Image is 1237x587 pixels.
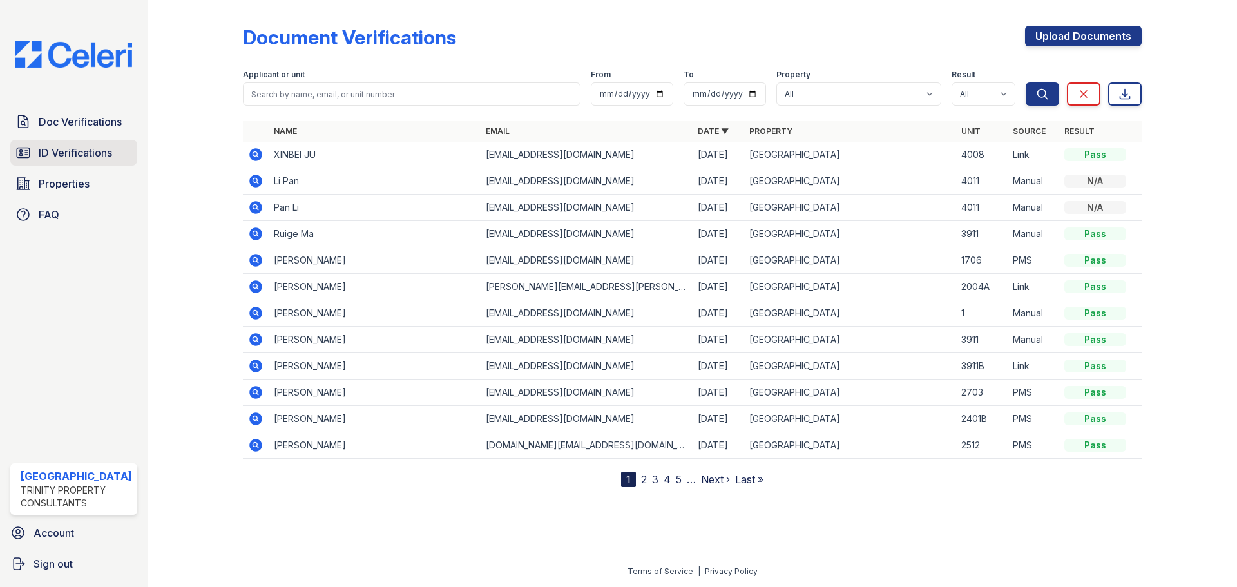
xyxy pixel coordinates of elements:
[621,472,636,487] div: 1
[705,566,758,576] a: Privacy Policy
[1064,333,1126,346] div: Pass
[1064,360,1126,372] div: Pass
[1064,386,1126,399] div: Pass
[269,380,481,406] td: [PERSON_NAME]
[243,26,456,49] div: Document Verifications
[744,300,956,327] td: [GEOGRAPHIC_DATA]
[776,70,810,80] label: Property
[39,114,122,130] span: Doc Verifications
[1025,26,1142,46] a: Upload Documents
[693,274,744,300] td: [DATE]
[693,300,744,327] td: [DATE]
[735,473,763,486] a: Last »
[693,168,744,195] td: [DATE]
[684,70,694,80] label: To
[956,380,1008,406] td: 2703
[1064,227,1126,240] div: Pass
[693,432,744,459] td: [DATE]
[5,41,142,68] img: CE_Logo_Blue-a8612792a0a2168367f1c8372b55b34899dd931a85d93a1a3d3e32e68fde9ad4.png
[269,432,481,459] td: [PERSON_NAME]
[481,432,693,459] td: [DOMAIN_NAME][EMAIL_ADDRESS][DOMAIN_NAME]
[39,176,90,191] span: Properties
[481,142,693,168] td: [EMAIL_ADDRESS][DOMAIN_NAME]
[744,221,956,247] td: [GEOGRAPHIC_DATA]
[34,556,73,572] span: Sign out
[701,473,730,486] a: Next ›
[269,221,481,247] td: Ruige Ma
[652,473,658,486] a: 3
[744,274,956,300] td: [GEOGRAPHIC_DATA]
[481,247,693,274] td: [EMAIL_ADDRESS][DOMAIN_NAME]
[481,380,693,406] td: [EMAIL_ADDRESS][DOMAIN_NAME]
[243,82,580,106] input: Search by name, email, or unit number
[39,207,59,222] span: FAQ
[956,221,1008,247] td: 3911
[676,473,682,486] a: 5
[34,525,74,541] span: Account
[1008,380,1059,406] td: PMS
[39,145,112,160] span: ID Verifications
[1064,254,1126,267] div: Pass
[641,473,647,486] a: 2
[744,380,956,406] td: [GEOGRAPHIC_DATA]
[1008,300,1059,327] td: Manual
[744,353,956,380] td: [GEOGRAPHIC_DATA]
[1008,353,1059,380] td: Link
[628,566,693,576] a: Terms of Service
[481,221,693,247] td: [EMAIL_ADDRESS][DOMAIN_NAME]
[693,142,744,168] td: [DATE]
[693,406,744,432] td: [DATE]
[1064,201,1126,214] div: N/A
[956,195,1008,221] td: 4011
[744,432,956,459] td: [GEOGRAPHIC_DATA]
[243,70,305,80] label: Applicant or unit
[10,171,137,197] a: Properties
[956,406,1008,432] td: 2401B
[687,472,696,487] span: …
[481,300,693,327] td: [EMAIL_ADDRESS][DOMAIN_NAME]
[961,126,981,136] a: Unit
[1064,307,1126,320] div: Pass
[274,126,297,136] a: Name
[956,247,1008,274] td: 1706
[1008,168,1059,195] td: Manual
[744,406,956,432] td: [GEOGRAPHIC_DATA]
[10,140,137,166] a: ID Verifications
[1064,175,1126,188] div: N/A
[269,168,481,195] td: Li Pan
[693,353,744,380] td: [DATE]
[21,484,132,510] div: Trinity Property Consultants
[1064,148,1126,161] div: Pass
[693,221,744,247] td: [DATE]
[269,327,481,353] td: [PERSON_NAME]
[693,195,744,221] td: [DATE]
[956,142,1008,168] td: 4008
[744,142,956,168] td: [GEOGRAPHIC_DATA]
[956,168,1008,195] td: 4011
[486,126,510,136] a: Email
[269,195,481,221] td: Pan Li
[1008,432,1059,459] td: PMS
[1008,327,1059,353] td: Manual
[698,126,729,136] a: Date ▼
[481,327,693,353] td: [EMAIL_ADDRESS][DOMAIN_NAME]
[744,327,956,353] td: [GEOGRAPHIC_DATA]
[1064,439,1126,452] div: Pass
[956,327,1008,353] td: 3911
[5,520,142,546] a: Account
[1064,412,1126,425] div: Pass
[693,247,744,274] td: [DATE]
[481,406,693,432] td: [EMAIL_ADDRESS][DOMAIN_NAME]
[1008,142,1059,168] td: Link
[21,468,132,484] div: [GEOGRAPHIC_DATA]
[749,126,792,136] a: Property
[1008,221,1059,247] td: Manual
[5,551,142,577] a: Sign out
[269,142,481,168] td: XINBEI JU
[744,168,956,195] td: [GEOGRAPHIC_DATA]
[269,274,481,300] td: [PERSON_NAME]
[591,70,611,80] label: From
[1008,406,1059,432] td: PMS
[269,300,481,327] td: [PERSON_NAME]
